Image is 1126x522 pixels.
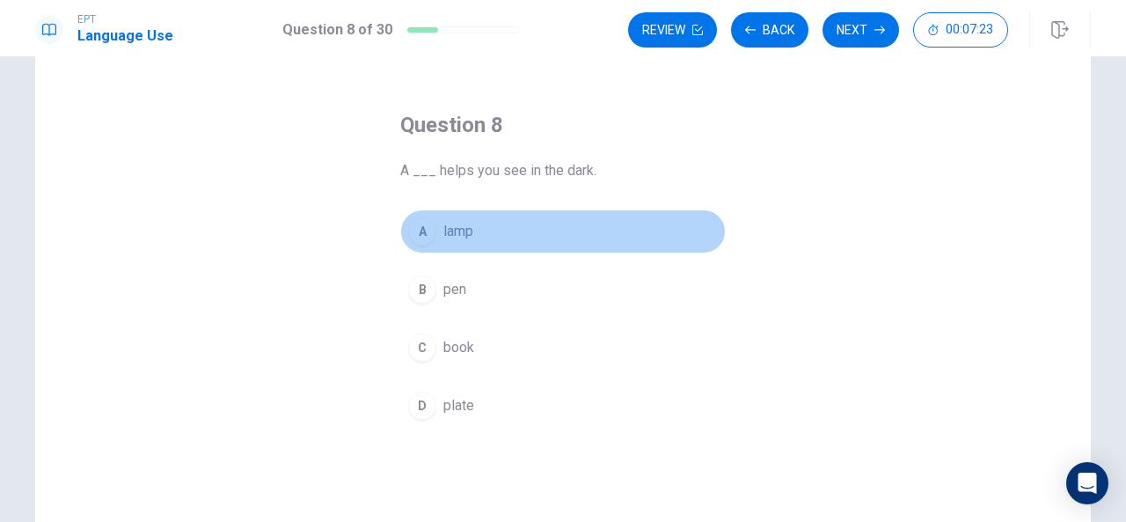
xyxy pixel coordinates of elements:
span: plate [443,395,474,416]
div: B [408,276,436,304]
h4: Question 8 [400,111,726,139]
button: Bpen [400,268,726,312]
button: Dplate [400,384,726,428]
button: Review [628,12,717,48]
span: 00:07:23 [946,23,993,37]
button: 00:07:23 [913,12,1008,48]
span: book [443,337,474,358]
span: EPT [77,13,173,26]
div: A [408,217,436,246]
h1: Language Use [77,26,173,47]
h1: Question 8 of 30 [282,19,392,40]
div: C [408,334,436,362]
button: Cbook [400,326,726,370]
button: Next [823,12,899,48]
div: D [408,392,436,420]
div: Open Intercom Messenger [1066,462,1108,504]
span: A ___ helps you see in the dark. [400,160,726,181]
span: pen [443,279,466,300]
button: Alamp [400,210,726,254]
button: Back [731,12,808,48]
span: lamp [443,221,473,242]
